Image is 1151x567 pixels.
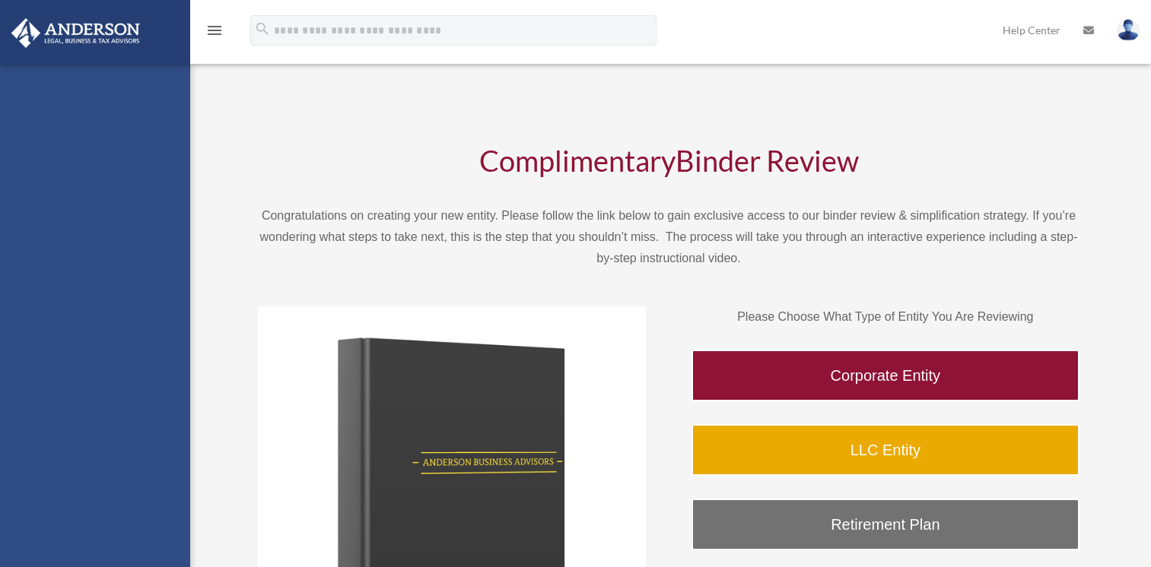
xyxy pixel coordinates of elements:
i: search [254,21,271,37]
p: Please Choose What Type of Entity You Are Reviewing [692,306,1079,328]
img: User Pic [1117,19,1140,41]
p: Congratulations on creating your new entity. Please follow the link below to gain exclusive acces... [258,205,1079,269]
a: Corporate Entity [692,350,1079,401]
a: LLC Entity [692,424,1079,476]
span: Binder Review [676,143,859,178]
i: menu [205,21,224,40]
span: Complimentary [479,143,676,178]
a: Retirement Plan [692,499,1079,550]
img: Anderson Advisors Platinum Portal [7,18,145,48]
a: menu [205,27,224,40]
